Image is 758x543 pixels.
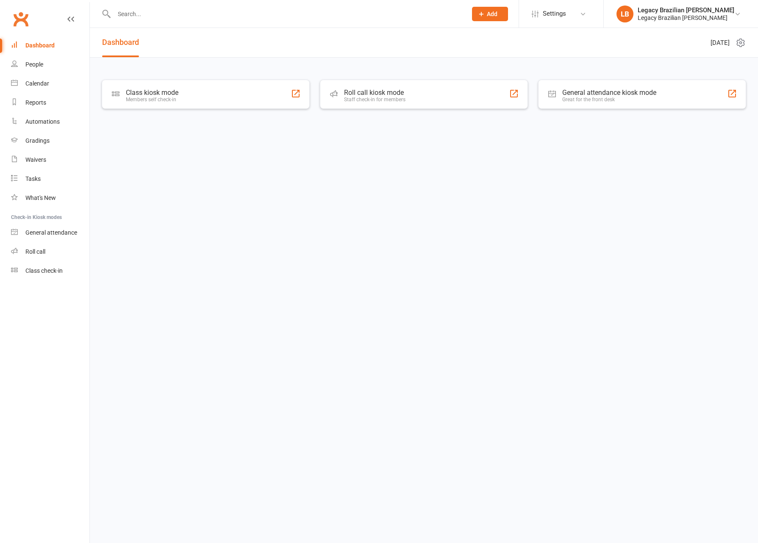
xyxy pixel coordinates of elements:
div: People [25,61,43,68]
a: Roll call [11,242,89,261]
div: Legacy Brazilian [PERSON_NAME] [638,6,734,14]
a: Clubworx [10,8,31,30]
span: [DATE] [711,38,730,48]
div: Legacy Brazilian [PERSON_NAME] [638,14,734,22]
div: Waivers [25,156,46,163]
a: Tasks [11,169,89,188]
a: Dashboard [102,28,139,57]
div: Gradings [25,137,50,144]
a: What's New [11,188,89,208]
div: Calendar [25,80,49,87]
a: General attendance kiosk mode [11,223,89,242]
a: Gradings [11,131,89,150]
div: Staff check-in for members [344,97,405,103]
span: Add [487,11,497,17]
button: Add [472,7,508,21]
div: Dashboard [25,42,55,49]
a: Dashboard [11,36,89,55]
div: Reports [25,99,46,106]
div: Class kiosk mode [126,89,178,97]
a: Waivers [11,150,89,169]
a: Reports [11,93,89,112]
div: General attendance [25,229,77,236]
div: Roll call kiosk mode [344,89,405,97]
div: Class check-in [25,267,63,274]
div: Automations [25,118,60,125]
a: Calendar [11,74,89,93]
span: Settings [543,4,566,23]
div: LB [616,6,633,22]
div: Members self check-in [126,97,178,103]
a: Automations [11,112,89,131]
div: Great for the front desk [562,97,656,103]
a: People [11,55,89,74]
input: Search... [111,8,461,20]
div: Roll call [25,248,45,255]
div: Tasks [25,175,41,182]
div: General attendance kiosk mode [562,89,656,97]
a: Class kiosk mode [11,261,89,280]
div: What's New [25,194,56,201]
